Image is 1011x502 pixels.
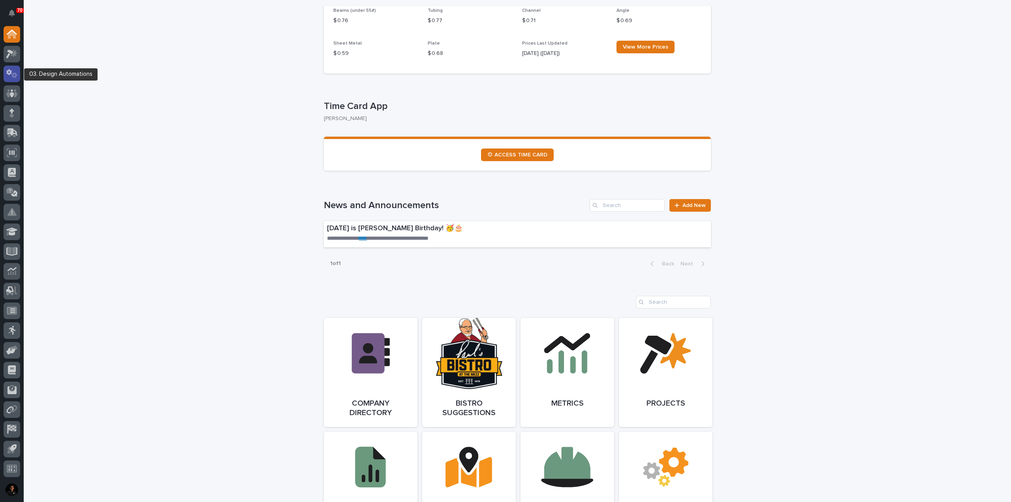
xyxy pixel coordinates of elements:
[657,261,674,267] span: Back
[680,261,698,267] span: Next
[487,152,547,158] span: ⏲ ACCESS TIME CARD
[616,8,630,13] span: Angle
[422,318,516,427] a: Bistro Suggestions
[428,49,513,58] p: $ 0.68
[428,17,513,25] p: $ 0.77
[428,8,443,13] span: Tubing
[10,9,20,22] div: Notifications70
[677,260,711,267] button: Next
[682,203,706,208] span: Add New
[623,44,668,50] span: View More Prices
[333,49,418,58] p: $ 0.59
[669,199,711,212] a: Add New
[644,260,677,267] button: Back
[324,318,417,427] a: Company Directory
[636,296,711,308] input: Search
[522,8,541,13] span: Channel
[522,49,607,58] p: [DATE] ([DATE])
[333,8,376,13] span: Beams (under 55#)
[324,254,347,273] p: 1 of 1
[428,41,440,46] span: Plate
[17,8,23,13] p: 70
[4,5,20,21] button: Notifications
[481,149,554,161] a: ⏲ ACCESS TIME CARD
[619,318,712,427] a: Projects
[4,481,20,498] button: users-avatar
[324,101,708,112] p: Time Card App
[324,200,586,211] h1: News and Announcements
[324,115,705,122] p: [PERSON_NAME]
[522,41,568,46] span: Prices Last Updated
[590,199,665,212] input: Search
[616,17,701,25] p: $ 0.69
[616,41,675,53] a: View More Prices
[521,318,614,427] a: Metrics
[522,17,607,25] p: $ 0.71
[333,17,418,25] p: $ 0.76
[327,224,590,233] p: [DATE] is [PERSON_NAME] Birthday! 🥳🎂
[333,41,362,46] span: Sheet Metal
